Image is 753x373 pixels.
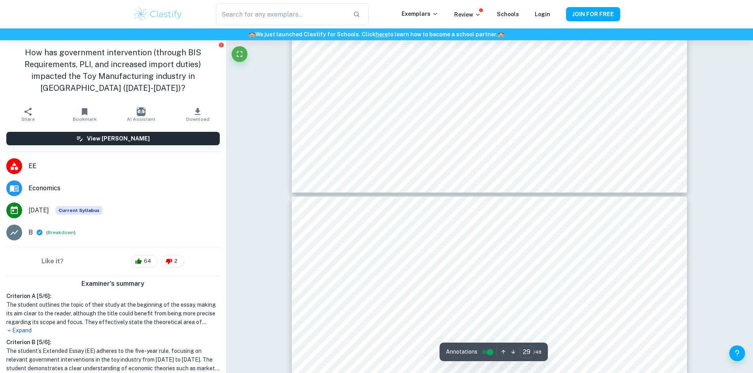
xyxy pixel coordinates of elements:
[534,349,542,356] span: / 48
[42,257,64,266] h6: Like it?
[73,116,97,122] span: Bookmark
[6,300,220,326] h1: The student outlines the topic of their study at the beginning of the essay, making its aim clear...
[446,348,477,356] span: Annotations
[219,42,225,48] button: Report issue
[131,255,158,268] div: 64
[133,6,183,22] img: Clastify logo
[127,116,155,122] span: AI Assistant
[2,30,751,39] h6: We just launched Clastify for Schools. Click to learn how to become a school partner.
[162,255,184,268] div: 2
[28,184,220,193] span: Economics
[170,257,182,265] span: 2
[6,347,220,373] h1: The student’s Extended Essay (EE) adheres to the five-year rule, focusing on relevant government ...
[28,206,49,215] span: [DATE]
[113,103,170,126] button: AI Assistant
[6,338,220,347] h6: Criterion B [ 5 / 6 ]:
[186,116,209,122] span: Download
[6,292,220,300] h6: Criterion A [ 5 / 6 ]:
[170,103,226,126] button: Download
[497,11,519,17] a: Schools
[21,116,35,122] span: Share
[55,206,103,215] div: This exemplar is based on the current syllabus. Feel free to refer to it for inspiration/ideas wh...
[28,228,33,237] p: B
[729,345,745,361] button: Help and Feedback
[55,206,103,215] span: Current Syllabus
[498,31,504,37] span: 🏫
[376,31,388,37] a: here
[137,107,145,116] img: AI Assistant
[46,229,75,236] span: ( )
[535,11,550,17] a: Login
[232,46,247,62] button: Fullscreen
[28,161,220,171] span: EE
[402,9,438,18] p: Exemplars
[249,31,255,37] span: 🏫
[6,132,220,145] button: View [PERSON_NAME]
[566,7,620,21] button: JOIN FOR FREE
[48,229,74,236] button: Breakdown
[216,3,346,25] input: Search for any exemplars...
[87,134,150,143] h6: View [PERSON_NAME]
[140,257,155,265] span: 64
[6,47,220,94] h1: How has government intervention (through BIS Requirements, PLI, and increased import duties) impa...
[57,103,113,126] button: Bookmark
[3,279,223,289] h6: Examiner's summary
[6,326,220,335] p: Expand
[454,10,481,19] p: Review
